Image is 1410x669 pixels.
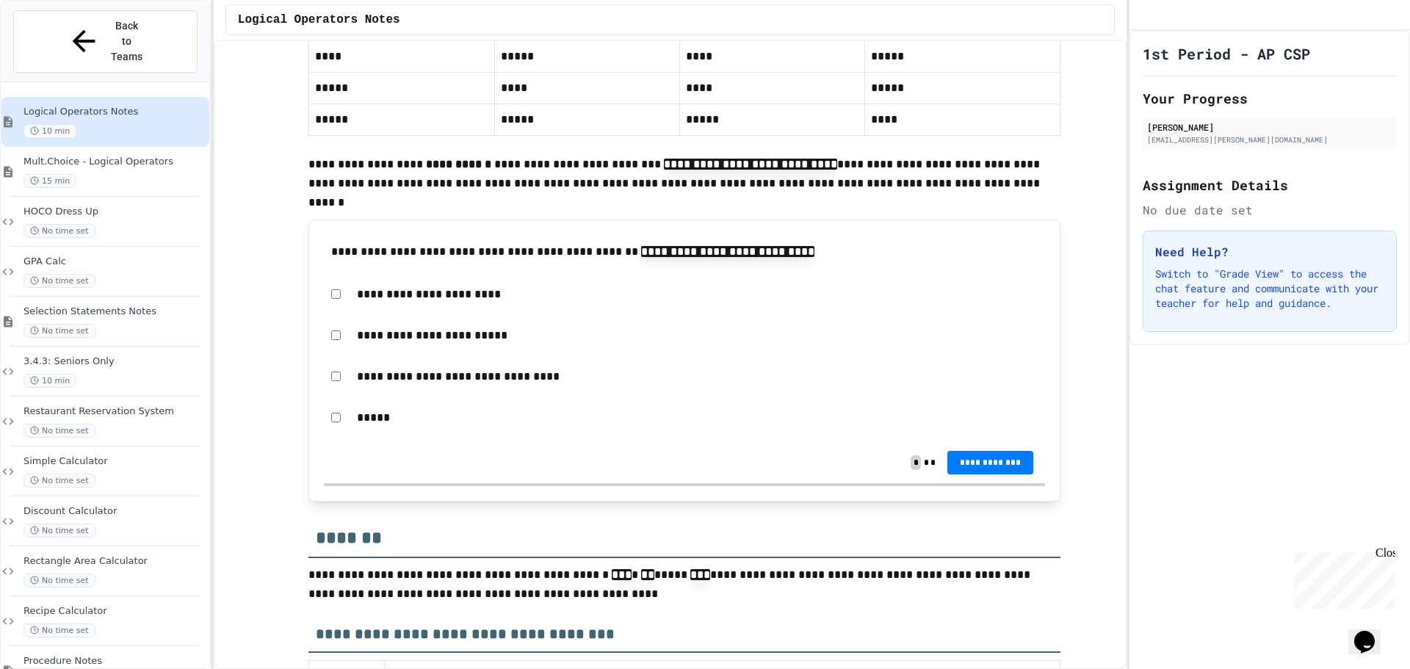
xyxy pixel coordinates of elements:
[1143,43,1310,64] h1: 1st Period - AP CSP
[1155,267,1384,311] p: Switch to "Grade View" to access the chat feature and communicate with your teacher for help and ...
[23,524,95,538] span: No time set
[23,374,76,388] span: 10 min
[23,156,206,168] span: Mult.Choice - Logical Operators
[23,256,206,268] span: GPA Calc
[23,355,206,368] span: 3.4.3: Seniors Only
[23,623,95,637] span: No time set
[238,11,400,29] span: Logical Operators Notes
[1288,546,1395,609] iframe: chat widget
[23,455,206,468] span: Simple Calculator
[23,206,206,218] span: HOCO Dress Up
[1143,175,1397,195] h2: Assignment Details
[23,224,95,238] span: No time set
[1143,201,1397,219] div: No due date set
[23,405,206,418] span: Restaurant Reservation System
[1147,120,1392,134] div: [PERSON_NAME]
[23,106,206,118] span: Logical Operators Notes
[13,10,198,73] button: Back to Teams
[23,574,95,587] span: No time set
[23,424,95,438] span: No time set
[1348,610,1395,654] iframe: chat widget
[23,555,206,568] span: Rectangle Area Calculator
[23,474,95,488] span: No time set
[23,655,206,668] span: Procedure Notes
[23,324,95,338] span: No time set
[23,305,206,318] span: Selection Statements Notes
[23,174,76,188] span: 15 min
[1143,88,1397,109] h2: Your Progress
[23,274,95,288] span: No time set
[1155,243,1384,261] h3: Need Help?
[23,124,76,138] span: 10 min
[1147,134,1392,145] div: [EMAIL_ADDRESS][PERSON_NAME][DOMAIN_NAME]
[23,605,206,618] span: Recipe Calculator
[6,6,101,93] div: Chat with us now!Close
[23,505,206,518] span: Discount Calculator
[109,18,144,65] span: Back to Teams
